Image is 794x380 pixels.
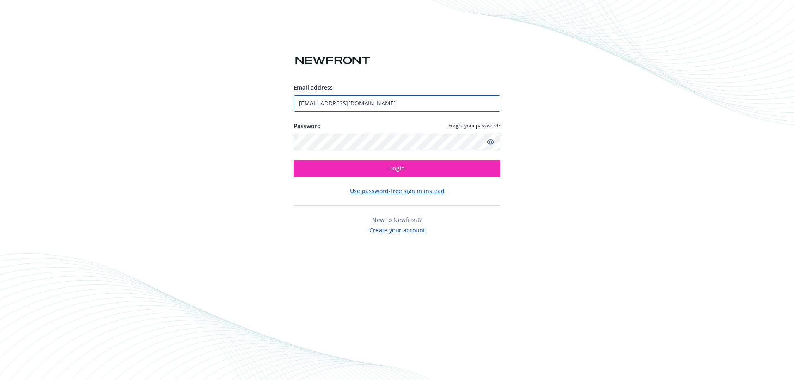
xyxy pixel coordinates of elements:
a: Forgot your password? [448,122,500,129]
input: Enter your password [294,134,500,150]
button: Login [294,160,500,177]
input: Enter your email [294,95,500,112]
span: Login [389,164,405,172]
button: Use password-free sign in instead [350,186,445,195]
label: Password [294,122,321,130]
button: Create your account [369,224,425,234]
img: Newfront logo [294,53,372,68]
span: Email address [294,84,333,91]
a: Show password [485,137,495,147]
span: New to Newfront? [372,216,422,224]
